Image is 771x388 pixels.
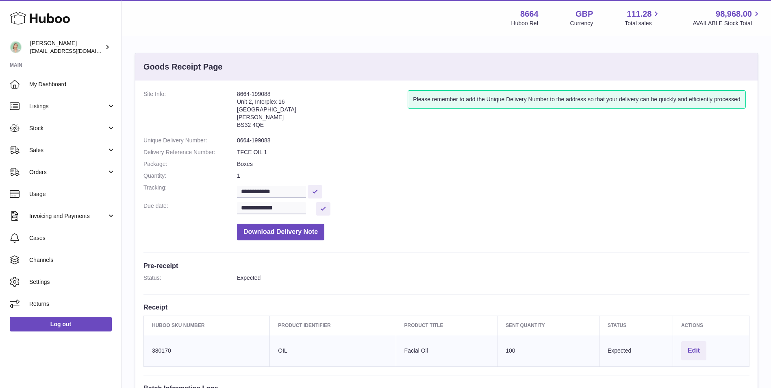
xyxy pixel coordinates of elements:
td: Facial Oil [396,335,497,366]
span: Channels [29,256,115,264]
td: OIL [270,335,396,366]
dt: Tracking: [143,184,237,198]
dt: Delivery Reference Number: [143,148,237,156]
span: Orders [29,168,107,176]
dt: Due date: [143,202,237,216]
strong: GBP [576,9,593,20]
div: Huboo Ref [511,20,539,27]
span: Returns [29,300,115,308]
div: [PERSON_NAME] [30,39,103,55]
a: 111.28 Total sales [625,9,661,27]
dd: Boxes [237,160,749,168]
td: 100 [497,335,599,366]
h3: Pre-receipt [143,261,749,270]
div: Please remember to add the Unique Delivery Number to the address so that your delivery can be qui... [408,90,745,109]
dt: Site Info: [143,90,237,133]
a: Log out [10,317,112,331]
img: internalAdmin-8664@internal.huboo.com [10,41,22,53]
span: AVAILABLE Stock Total [693,20,761,27]
span: Sales [29,146,107,154]
span: Usage [29,190,115,198]
span: Listings [29,102,107,110]
dt: Package: [143,160,237,168]
th: Huboo SKU Number [144,316,270,335]
td: 380170 [144,335,270,366]
h3: Goods Receipt Page [143,61,223,72]
dt: Quantity: [143,172,237,180]
span: Invoicing and Payments [29,212,107,220]
dt: Status: [143,274,237,282]
button: Edit [681,341,706,360]
address: 8664-199088 Unit 2, Interplex 16 [GEOGRAPHIC_DATA] [PERSON_NAME] BS32 4QE [237,90,408,133]
span: 98,968.00 [716,9,752,20]
dd: 8664-199088 [237,137,749,144]
div: Currency [570,20,593,27]
dd: TFCE OIL 1 [237,148,749,156]
span: Cases [29,234,115,242]
span: Stock [29,124,107,132]
a: 98,968.00 AVAILABLE Stock Total [693,9,761,27]
span: [EMAIL_ADDRESS][DOMAIN_NAME] [30,48,119,54]
button: Download Delivery Note [237,224,324,240]
span: My Dashboard [29,81,115,88]
span: Total sales [625,20,661,27]
span: 111.28 [627,9,652,20]
th: Sent Quantity [497,316,599,335]
dd: 1 [237,172,749,180]
th: Product title [396,316,497,335]
td: Expected [599,335,673,366]
span: Settings [29,278,115,286]
th: Product Identifier [270,316,396,335]
dt: Unique Delivery Number: [143,137,237,144]
th: Status [599,316,673,335]
h3: Receipt [143,303,749,312]
th: Actions [673,316,749,335]
strong: 8664 [520,9,539,20]
dd: Expected [237,274,749,282]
